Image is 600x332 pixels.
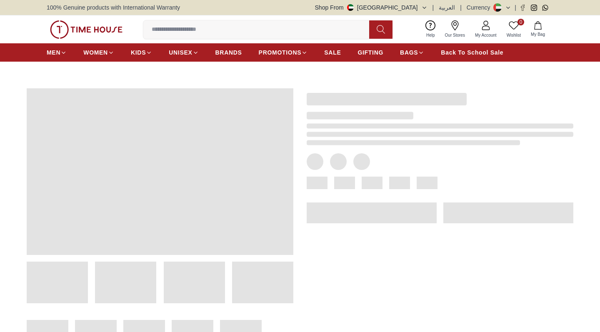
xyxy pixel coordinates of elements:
span: PROMOTIONS [259,48,302,57]
a: WOMEN [83,45,114,60]
span: BAGS [400,48,418,57]
a: Whatsapp [542,5,548,11]
a: Instagram [531,5,537,11]
img: ... [50,20,122,39]
button: My Bag [526,20,550,39]
span: Help [423,32,438,38]
span: BRANDS [215,48,242,57]
span: MEN [47,48,60,57]
a: SALE [324,45,341,60]
span: 0 [517,19,524,25]
a: BAGS [400,45,424,60]
span: Wishlist [503,32,524,38]
img: United Arab Emirates [347,4,354,11]
span: Back To School Sale [441,48,503,57]
a: Back To School Sale [441,45,503,60]
a: MEN [47,45,67,60]
a: Our Stores [440,19,470,40]
a: UNISEX [169,45,198,60]
span: WOMEN [83,48,108,57]
a: KIDS [131,45,152,60]
span: | [432,3,434,12]
button: العربية [439,3,455,12]
span: Our Stores [442,32,468,38]
button: Shop From[GEOGRAPHIC_DATA] [315,3,427,12]
span: 100% Genuine products with International Warranty [47,3,180,12]
div: Currency [467,3,494,12]
span: My Bag [527,31,548,37]
span: SALE [324,48,341,57]
span: GIFTING [357,48,383,57]
span: UNISEX [169,48,192,57]
a: Facebook [520,5,526,11]
span: KIDS [131,48,146,57]
a: Help [421,19,440,40]
a: 0Wishlist [502,19,526,40]
span: | [460,3,462,12]
span: My Account [472,32,500,38]
a: PROMOTIONS [259,45,308,60]
span: | [515,3,516,12]
a: BRANDS [215,45,242,60]
a: GIFTING [357,45,383,60]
